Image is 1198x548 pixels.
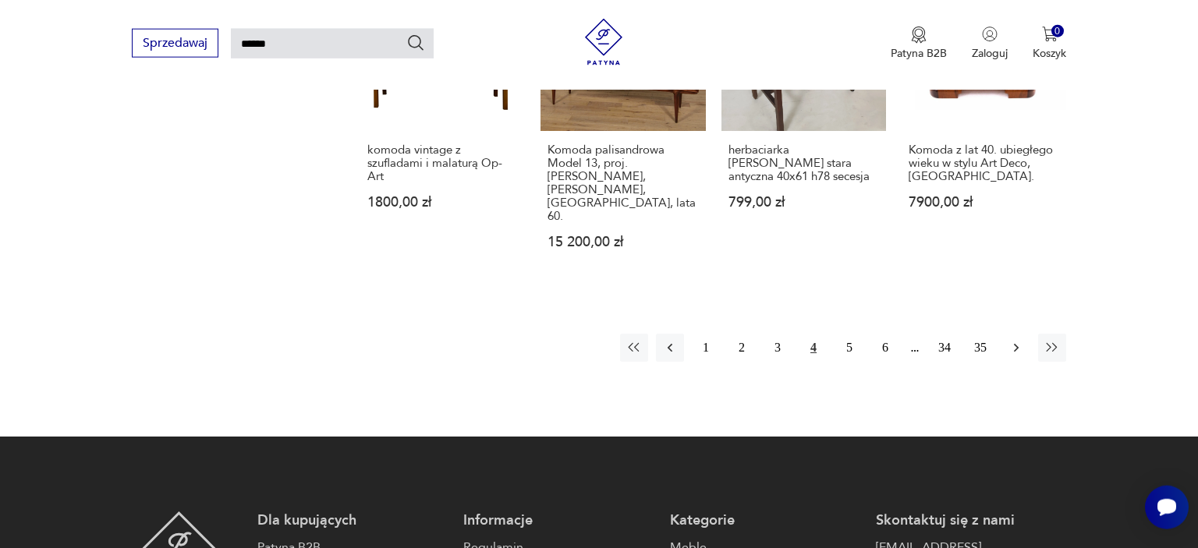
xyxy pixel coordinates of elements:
[406,34,425,52] button: Szukaj
[728,196,879,209] p: 799,00 zł
[257,511,448,530] p: Dla kupujących
[871,334,899,362] button: 6
[982,27,998,42] img: Ikonka użytkownika
[764,334,792,362] button: 3
[463,511,654,530] p: Informacje
[891,27,947,61] a: Ikona medaluPatyna B2B
[909,196,1059,209] p: 7900,00 zł
[1051,25,1065,38] div: 0
[670,511,860,530] p: Kategorie
[835,334,863,362] button: 5
[891,27,947,61] button: Patyna B2B
[799,334,828,362] button: 4
[132,39,218,50] a: Sprzedawaj
[972,46,1008,61] p: Zaloguj
[692,334,720,362] button: 1
[728,334,756,362] button: 2
[1033,46,1066,61] p: Koszyk
[132,29,218,58] button: Sprzedawaj
[548,235,698,249] p: 15 200,00 zł
[930,334,959,362] button: 34
[966,334,994,362] button: 35
[367,196,518,209] p: 1800,00 zł
[911,27,927,44] img: Ikona medalu
[548,143,698,223] h3: Komoda palisandrowa Model 13, proj. [PERSON_NAME], [PERSON_NAME], [GEOGRAPHIC_DATA], lata 60.
[1033,27,1066,61] button: 0Koszyk
[367,143,518,183] h3: komoda vintage z szufladami i malaturą Op-Art
[580,19,627,65] img: Patyna - sklep z meblami i dekoracjami vintage
[909,143,1059,183] h3: Komoda z lat 40. ubiegłego wieku w stylu Art Deco, [GEOGRAPHIC_DATA].
[1042,27,1058,42] img: Ikona koszyka
[728,143,879,183] h3: herbaciarka [PERSON_NAME] stara antyczna 40x61 h78 secesja
[1145,486,1189,529] iframe: Smartsupp widget button
[972,27,1008,61] button: Zaloguj
[876,511,1066,530] p: Skontaktuj się z nami
[891,46,947,61] p: Patyna B2B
